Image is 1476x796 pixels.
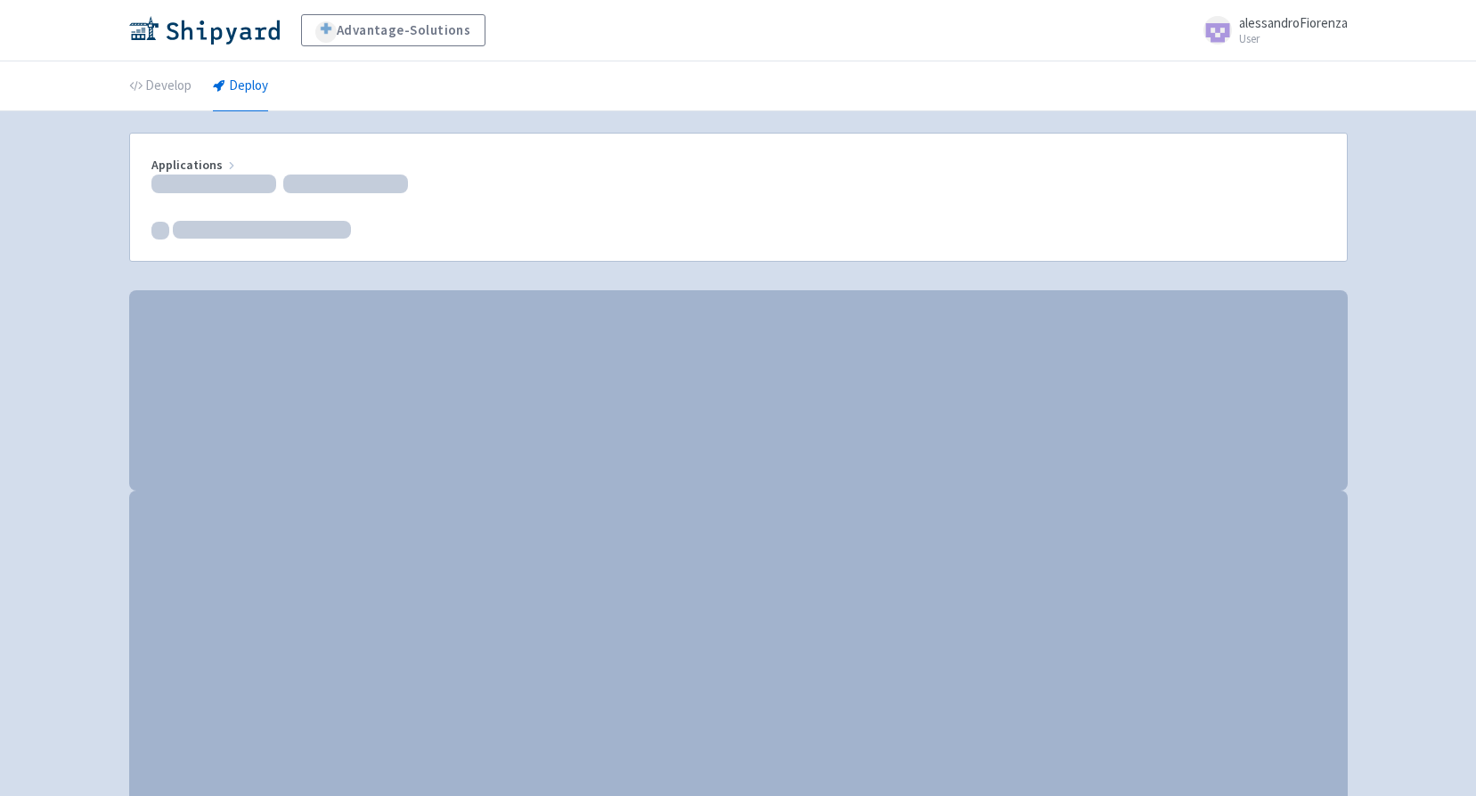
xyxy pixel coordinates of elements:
[1239,14,1348,31] span: alessandroFiorenza
[213,61,268,111] a: Deploy
[1239,33,1348,45] small: User
[129,16,280,45] img: Shipyard logo
[151,157,238,173] span: Applications
[129,61,192,111] a: Develop
[1193,16,1348,45] a: alessandroFiorenza User
[301,14,485,46] a: Advantage-Solutions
